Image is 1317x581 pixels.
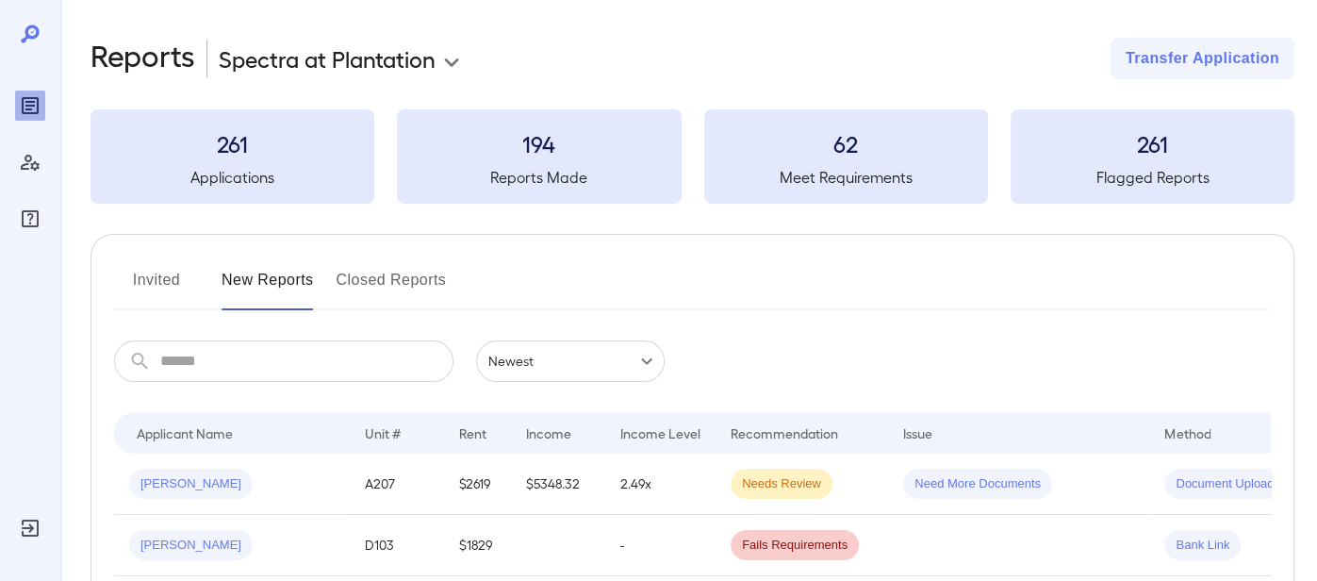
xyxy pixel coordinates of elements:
[219,43,436,74] p: Spectra at Plantation
[397,166,681,189] h5: Reports Made
[15,91,45,121] div: Reports
[1011,128,1294,158] h3: 261
[1164,422,1210,444] div: Method
[620,422,700,444] div: Income Level
[91,166,374,189] h5: Applications
[91,128,374,158] h3: 261
[129,475,253,493] span: [PERSON_NAME]
[1164,537,1241,555] span: Bank Link
[731,537,859,555] span: Fails Requirements
[526,422,571,444] div: Income
[903,475,1052,493] span: Need More Documents
[365,422,401,444] div: Unit #
[731,422,838,444] div: Recommendation
[15,513,45,543] div: Log Out
[350,515,444,576] td: D103
[704,166,988,189] h5: Meet Requirements
[1011,166,1294,189] h5: Flagged Reports
[903,422,933,444] div: Issue
[114,265,199,310] button: Invited
[476,340,665,382] div: Newest
[15,147,45,177] div: Manage Users
[337,265,447,310] button: Closed Reports
[605,515,716,576] td: -
[15,204,45,234] div: FAQ
[704,128,988,158] h3: 62
[222,265,314,310] button: New Reports
[731,475,832,493] span: Needs Review
[511,454,605,515] td: $5348.32
[459,422,489,444] div: Rent
[605,454,716,515] td: 2.49x
[1164,475,1285,493] span: Document Upload
[91,38,195,79] h2: Reports
[129,537,253,555] span: [PERSON_NAME]
[91,109,1294,204] summary: 261Applications194Reports Made62Meet Requirements261Flagged Reports
[444,454,511,515] td: $2619
[444,515,511,576] td: $1829
[137,422,233,444] div: Applicant Name
[397,128,681,158] h3: 194
[1111,38,1294,79] button: Transfer Application
[350,454,444,515] td: A207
